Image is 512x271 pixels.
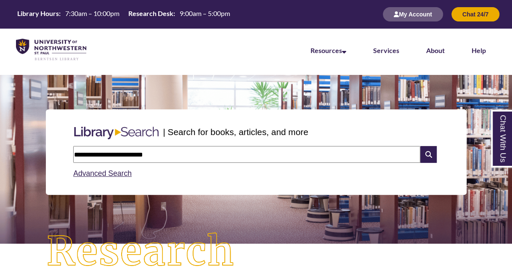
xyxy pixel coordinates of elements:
img: UNWSP Library Logo [16,39,86,61]
p: | Search for books, articles, and more [163,125,308,138]
button: My Account [383,7,443,21]
a: Chat 24/7 [451,11,499,18]
th: Library Hours: [14,9,62,18]
a: My Account [383,11,443,18]
img: Libary Search [70,123,163,143]
table: Hours Today [14,9,233,19]
i: Search [420,146,436,163]
a: Services [373,46,399,54]
span: 7:30am – 10:00pm [65,9,119,17]
a: Resources [310,46,346,54]
th: Research Desk: [125,9,176,18]
a: Advanced Search [73,169,132,178]
a: Hours Today [14,9,233,20]
span: 9:00am – 5:00pm [180,9,230,17]
a: About [426,46,445,54]
button: Chat 24/7 [451,7,499,21]
a: Help [472,46,486,54]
